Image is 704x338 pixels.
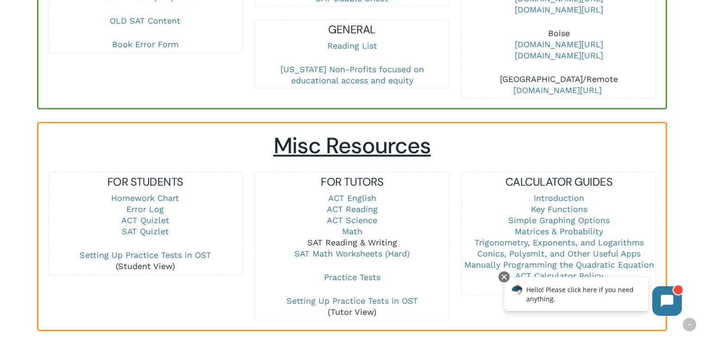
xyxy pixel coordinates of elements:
a: Key Functions [530,204,587,214]
a: Reading List [327,41,377,50]
a: Book Error Form [112,39,179,49]
p: [GEOGRAPHIC_DATA]/Remote [462,74,655,96]
a: Practice Tests [324,272,380,282]
a: Conics, Polysmlt, and Other Useful Apps [477,249,641,258]
p: Boise [462,28,655,74]
p: (Tutor View) [255,295,449,318]
a: [US_STATE] Non-Profits focused on educational access and equity [280,64,424,85]
a: ACT Quizlet [121,215,169,225]
a: ACT Reading [326,204,377,214]
a: ACT Science [327,215,377,225]
a: SAT Reading & Writing [307,238,397,247]
a: [DOMAIN_NAME][URL] [515,5,603,14]
a: Matrices & Probability [515,226,603,236]
a: SAT Quizlet [122,226,169,236]
span: Misc Resources [274,131,431,160]
a: [DOMAIN_NAME][URL] [515,50,603,60]
a: Error Log [126,204,164,214]
iframe: Chatbot [494,269,691,325]
a: [DOMAIN_NAME][URL] [515,39,603,49]
a: OLD SAT Content [110,16,181,25]
a: SAT Math Worksheets (Hard) [294,249,410,258]
h5: CALCULATOR GUIDES [462,175,655,189]
h5: FOR STUDENTS [49,175,242,189]
a: Introduction [534,193,584,203]
a: Math [342,226,362,236]
a: Trigonometry, Exponents, and Logarithms [474,238,643,247]
a: [DOMAIN_NAME][URL] [513,85,602,95]
a: Simple Graphing Options [508,215,610,225]
a: ACT English [328,193,376,203]
h5: FOR TUTORS [255,175,449,189]
a: Setting Up Practice Tests in OST [286,296,417,306]
h5: GENERAL [255,22,449,37]
a: Homework Chart [111,193,179,203]
p: (Student View) [49,250,242,272]
a: Manually Programming the Quadratic Equation [464,260,654,269]
a: Setting Up Practice Tests in OST [80,250,211,260]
